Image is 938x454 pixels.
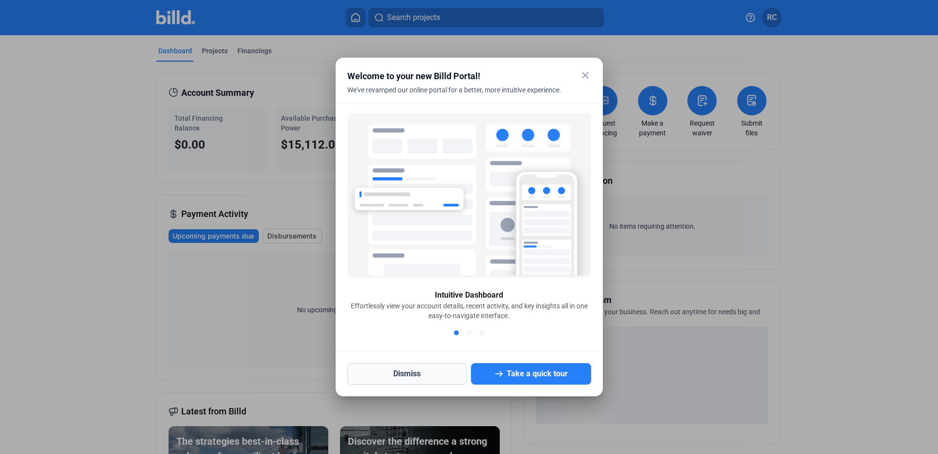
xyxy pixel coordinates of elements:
mat-icon: close [579,69,591,81]
div: Effortlessly view your account details, recent activity, and key insights all in one easy-to-navi... [347,301,591,321]
div: Intuitive Dashboard [435,289,503,301]
div: We've revamped our online portal for a better, more intuitive experience. [347,85,567,107]
button: Dismiss [347,363,468,385]
button: Take a quick tour [471,363,591,385]
div: Welcome to your new Billd Portal! [347,69,567,83]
